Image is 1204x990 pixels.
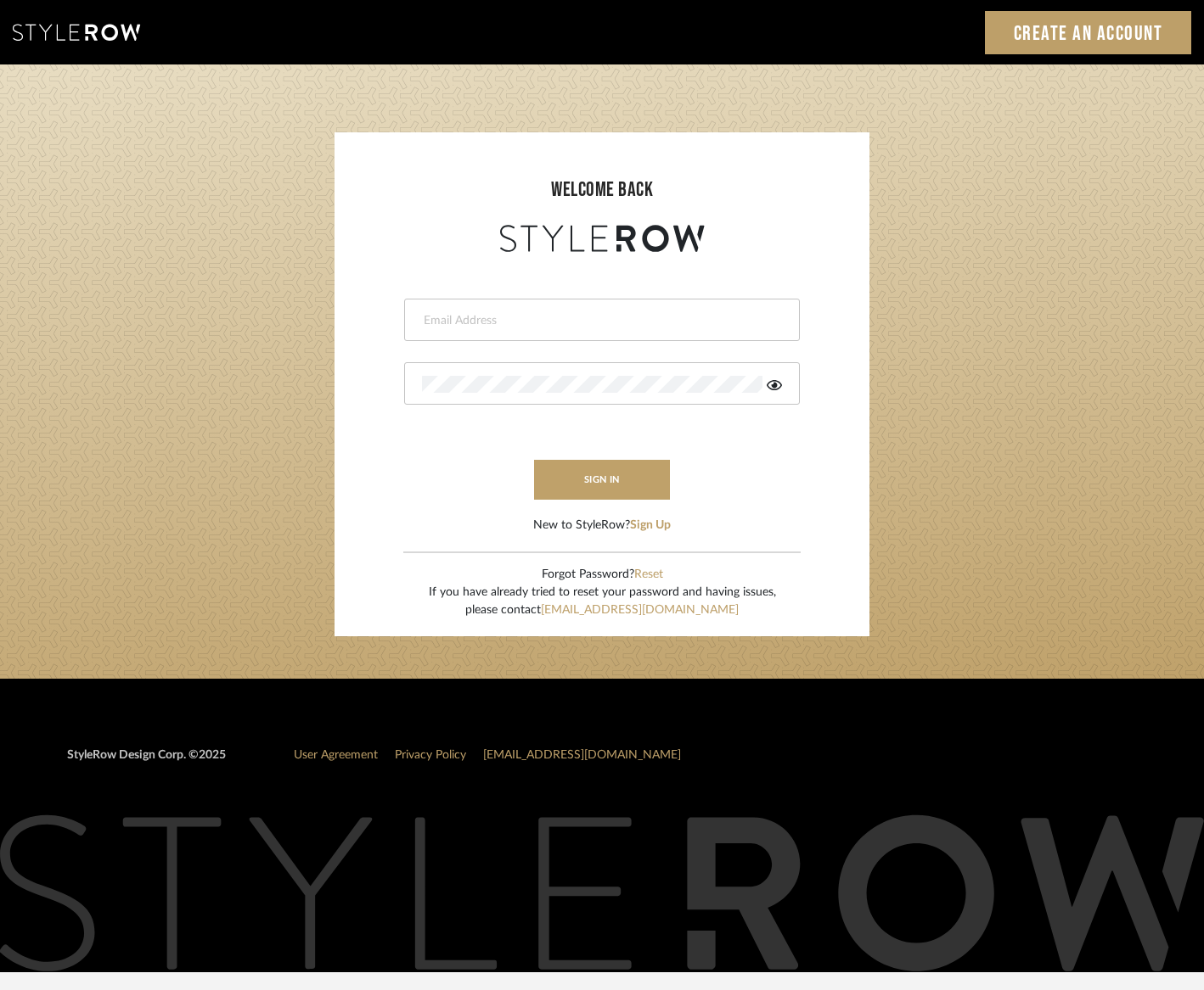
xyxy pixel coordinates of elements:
[395,749,466,761] a: Privacy Policy
[294,749,378,761] a: User Agreement
[429,566,776,584] div: Forgot Password?
[630,517,671,534] button: Sign Up
[429,584,776,619] div: If you have already tried to reset your password and having issues, please contact
[985,11,1192,54] a: Create an Account
[634,566,663,584] button: Reset
[541,604,739,616] a: [EMAIL_ADDRESS][DOMAIN_NAME]
[67,747,226,778] div: StyleRow Design Corp. ©2025
[533,517,671,534] div: New to StyleRow?
[352,175,852,205] div: welcome back
[422,312,778,329] input: Email Address
[534,460,670,500] button: sign in
[483,749,681,761] a: [EMAIL_ADDRESS][DOMAIN_NAME]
